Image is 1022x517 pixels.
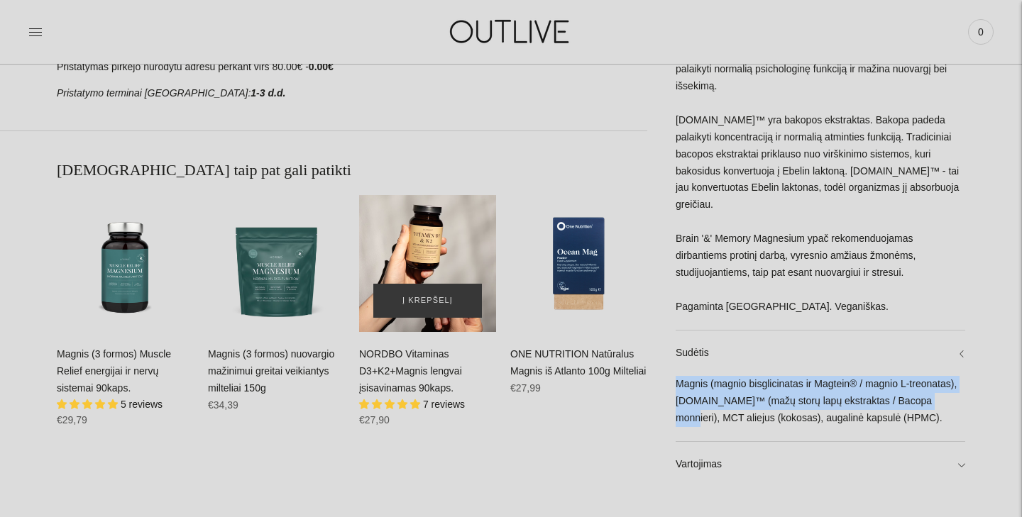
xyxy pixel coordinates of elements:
span: €27,99 [510,382,541,394]
a: NORDBO Vitaminas D3+K2+Magnis lengvai įsisavinamas 90kaps. [359,195,496,332]
span: €29,79 [57,414,87,426]
button: Į krepšelį [373,284,482,318]
strong: 0.00€ [309,61,334,72]
a: Magnis (3 formos) Muscle Relief energijai ir nervų sistemai 90kaps. [57,348,171,394]
span: 0 [971,22,991,42]
p: Pristatymas pirkėjo nurodytu adresu perkant virš 80.00€ - [57,59,647,76]
strong: 1-3 d.d. [251,87,285,99]
span: Į krepšelį [554,294,604,308]
a: Magnis (3 formos) Muscle Relief energijai ir nervų sistemai 90kaps. [57,195,194,332]
a: Magnis (3 formos) nuovargio mažinimui greitai veikiantys milteliai 150g [208,348,334,394]
span: €27,90 [359,414,390,426]
span: 7 reviews [423,399,465,410]
a: NORDBO Vitaminas D3+K2+Magnis lengvai įsisavinamas 90kaps. [359,348,462,394]
a: Vartojimas [676,442,965,487]
span: 5.00 stars [359,399,423,410]
div: Magnis (magnio bisglicinatas ir Magtein® / magnio L-treonatas), [DOMAIN_NAME]™ (mažų storų lapų e... [676,376,965,441]
span: Į krepšelį [251,294,302,308]
img: OUTLIVE [422,7,600,56]
a: ONE NUTRITION Natūralus Magnis iš Atlanto 100g Milteliai [510,195,647,332]
span: Į krepšelį [402,294,453,308]
span: 5 reviews [121,399,163,410]
a: Sudėtis [676,330,965,376]
a: ONE NUTRITION Natūralus Magnis iš Atlanto 100g Milteliai [510,348,646,377]
span: 5.00 stars [57,399,121,410]
em: Pristatymo terminai [GEOGRAPHIC_DATA]: [57,87,251,99]
a: Magnis (3 formos) nuovargio mažinimui greitai veikiantys milteliai 150g [208,195,345,332]
span: Į krepšelį [100,294,150,308]
span: €34,39 [208,399,238,411]
h2: [DEMOGRAPHIC_DATA] taip pat gali patikti [57,160,647,181]
a: 0 [968,16,994,48]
